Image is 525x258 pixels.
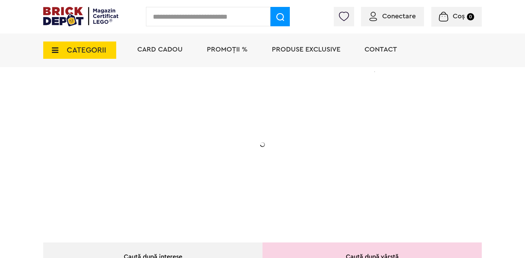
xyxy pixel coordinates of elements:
[67,46,106,54] span: CATEGORII
[382,13,416,20] span: Conectare
[272,46,340,53] a: Produse exclusive
[92,105,231,130] h1: Cadou VIP 40772
[365,46,397,53] a: Contact
[453,13,465,20] span: Coș
[467,13,474,20] small: 0
[369,13,416,20] a: Conectare
[92,181,231,190] div: Află detalii
[92,137,231,166] h2: Seria de sărbători: Fantomă luminoasă. Promoția este valabilă în perioada [DATE] - [DATE].
[207,46,248,53] a: PROMOȚII %
[137,46,183,53] a: Card Cadou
